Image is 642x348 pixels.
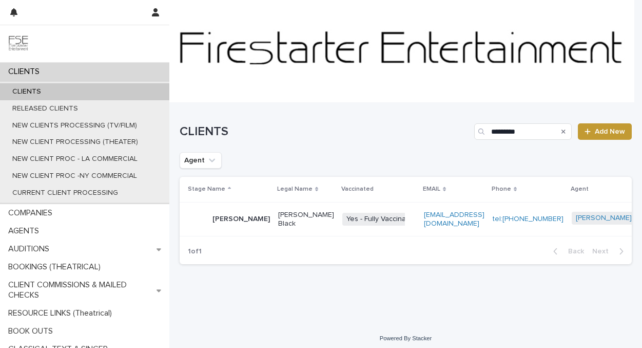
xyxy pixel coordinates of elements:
p: EMAIL [423,184,440,195]
span: Add New [595,128,625,135]
p: [PERSON_NAME] Black [278,211,334,228]
p: NEW CLIENT PROC - LA COMMERCIAL [4,155,146,163]
p: CURRENT CLIENT PROCESSING [4,189,126,197]
a: [EMAIL_ADDRESS][DOMAIN_NAME] [424,211,484,227]
p: AGENTS [4,226,47,236]
p: RESOURCE LINKS (Theatrical) [4,308,120,318]
input: Search [474,123,572,140]
p: AUDITIONS [4,244,57,254]
p: 1 of 1 [180,239,210,264]
img: 9JgRvJ3ETPGCJDhvPVA5 [8,33,29,54]
p: NEW CLIENTS PROCESSING (TV/FILM) [4,121,145,130]
p: COMPANIES [4,208,61,218]
span: Back [562,248,584,255]
a: [PERSON_NAME] [576,214,632,223]
button: Next [588,247,632,256]
p: Legal Name [277,184,313,195]
p: Agent [571,184,589,195]
p: CLIENT COMMISSIONS & MAILED CHECKS [4,280,157,300]
a: Add New [578,123,632,140]
span: Next [592,248,615,255]
p: NEW CLIENT PROC -NY COMMERCIAL [4,172,145,180]
p: [PERSON_NAME] [212,215,270,224]
p: Stage Name [188,184,225,195]
p: Vaccinated [341,184,374,195]
p: Phone [492,184,511,195]
p: BOOKINGS (THEATRICAL) [4,262,109,272]
p: NEW CLIENT PROCESSING (THEATER) [4,138,146,146]
h1: CLIENTS [180,124,470,139]
p: BOOK OUTS [4,326,61,336]
a: tel:[PHONE_NUMBER] [493,215,563,223]
p: RELEASED CLIENTS [4,104,86,113]
a: Powered By Stacker [380,335,432,341]
span: Yes - Fully Vaccinated [342,213,421,226]
button: Back [545,247,588,256]
p: CLIENTS [4,67,48,77]
p: CLIENTS [4,87,49,96]
button: Agent [180,152,222,169]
